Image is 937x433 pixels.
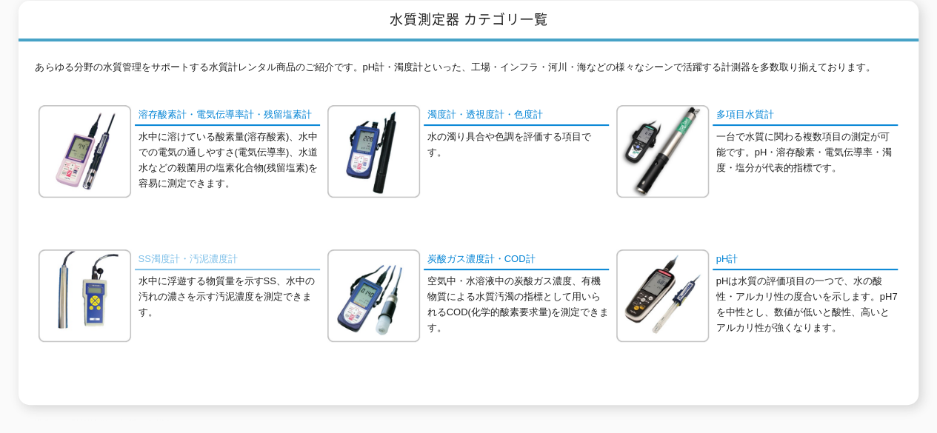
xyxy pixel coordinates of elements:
p: 一台で水質に関わる複数項目の測定が可能です。pH・溶存酸素・電気伝導率・濁度・塩分が代表的指標です。 [716,130,898,175]
a: 濁度計・透視度計・色度計 [424,105,609,127]
a: 多項目水質計 [713,105,898,127]
img: 溶存酸素計・電気伝導率計・残留塩素計 [39,105,131,198]
a: 溶存酸素計・電気伝導率計・残留塩素計 [135,105,320,127]
p: 空気中・水溶液中の炭酸ガス濃度、有機物質による水質汚濁の指標として用いられるCOD(化学的酸素要求量)を測定できます。 [427,274,609,335]
img: 炭酸ガス濃度計・COD計 [327,249,420,342]
img: 多項目水質計 [616,105,709,198]
p: 水の濁り具合や色調を評価する項目です。 [427,130,609,161]
img: 濁度計・透視度計・色度計 [327,105,420,198]
p: 水中に浮遊する物質量を示すSS、水中の汚れの濃さを示す汚泥濃度を測定できます。 [138,274,320,320]
a: SS濁度計・汚泥濃度計 [135,249,320,271]
p: あらゆる分野の水質管理をサポートする水質計レンタル商品のご紹介です。pH計・濁度計といった、工場・インフラ・河川・海などの様々なシーンで活躍する計測器を多数取り揃えております。 [35,60,901,83]
p: pHは水質の評価項目の一つで、水の酸性・アルカリ性の度合いを示します。pH7を中性とし、数値が低いと酸性、高いとアルカリ性が強くなります。 [716,274,898,335]
img: SS濁度計・汚泥濃度計 [39,249,131,342]
a: pH計 [713,249,898,271]
a: 炭酸ガス濃度計・COD計 [424,249,609,271]
h1: 水質測定器 カテゴリ一覧 [19,1,918,41]
p: 水中に溶けている酸素量(溶存酸素)、水中での電気の通しやすさ(電気伝導率)、水道水などの殺菌用の塩素化合物(残留塩素)を容易に測定できます。 [138,130,320,191]
img: pH計 [616,249,709,342]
